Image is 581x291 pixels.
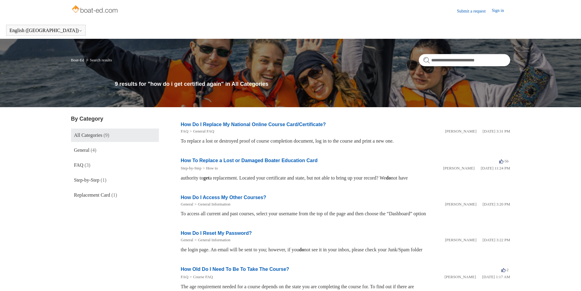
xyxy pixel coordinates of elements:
em: get [203,175,210,180]
span: -56 [499,159,508,163]
span: (4) [91,147,96,153]
a: General FAQ [193,129,214,133]
img: Boat-Ed Help Center home page [71,4,120,16]
a: FAQ [181,129,188,133]
a: All Categories (9) [71,129,159,142]
span: Step-by-Step [74,177,100,183]
time: 03/10/2022, 23:24 [481,166,510,170]
span: FAQ [74,162,84,168]
li: [PERSON_NAME] [445,237,476,243]
a: How Old Do I Need To Be To Take The Course? [181,267,289,272]
span: (1) [101,177,106,183]
div: To replace a lost or destroyed proof of course completion document, log in to the course and prin... [181,137,510,145]
a: General [181,238,193,242]
a: How Do I Access My Other Courses? [181,195,266,200]
li: General [181,237,193,243]
a: How to [206,166,218,170]
a: Submit a request [457,8,492,14]
li: Step-by-Step [181,165,202,171]
a: Step-by-Step [181,166,202,170]
h3: By Category [71,115,159,123]
li: General FAQ [188,128,214,134]
h1: 9 results for "how do i get certified again" in All Categories [115,80,510,88]
a: FAQ [181,275,188,279]
li: Boat-Ed [71,58,85,62]
time: 01/05/2024, 15:20 [482,202,510,206]
a: How Do I Replace My National Online Course Card/Certificate? [181,122,326,127]
span: (9) [103,133,109,138]
div: Live chat [561,271,576,286]
a: General [181,202,193,206]
li: Course FAQ [188,274,213,280]
li: [PERSON_NAME] [445,201,476,207]
span: Replacement Card [74,192,110,198]
em: do [386,175,391,180]
span: General [74,147,90,153]
a: How Do I Reset My Password? [181,231,252,236]
li: [PERSON_NAME] [443,165,475,171]
a: Boat-Ed [71,58,84,62]
span: -2 [501,267,509,272]
span: (3) [84,162,90,168]
a: Course FAQ [193,275,213,279]
time: 03/14/2022, 01:17 [482,275,510,279]
a: General Information [198,202,230,206]
li: FAQ [181,274,188,280]
em: do [299,247,304,252]
time: 01/05/2024, 15:31 [482,129,510,133]
div: To access all current and past courses, select your username from the top of the page and then ch... [181,210,510,217]
li: General Information [193,237,231,243]
div: The age requirement needed for a course depends on the state you are completing the course for. T... [181,283,510,290]
span: (1) [111,192,117,198]
a: General Information [198,238,230,242]
time: 01/05/2024, 15:22 [482,238,510,242]
li: General Information [193,201,231,207]
li: [PERSON_NAME] [445,128,476,134]
div: the login page. An email will be sent to you; however, if you not see it in your inbox, please ch... [181,246,510,253]
li: FAQ [181,128,188,134]
li: Search results [85,58,112,62]
a: General (4) [71,144,159,157]
a: FAQ (3) [71,158,159,172]
a: Step-by-Step (1) [71,173,159,187]
div: authority to a replacement. Located your certificate and state, but not able to bring up your rec... [181,174,510,182]
li: How to [201,165,218,171]
button: English ([GEOGRAPHIC_DATA]) [9,28,82,33]
a: Sign in [492,7,510,15]
input: Search [419,54,510,66]
a: How To Replace a Lost or Damaged Boater Education Card [181,158,318,163]
a: Replacement Card (1) [71,188,159,202]
li: [PERSON_NAME] [444,274,476,280]
li: General [181,201,193,207]
span: All Categories [74,133,102,138]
